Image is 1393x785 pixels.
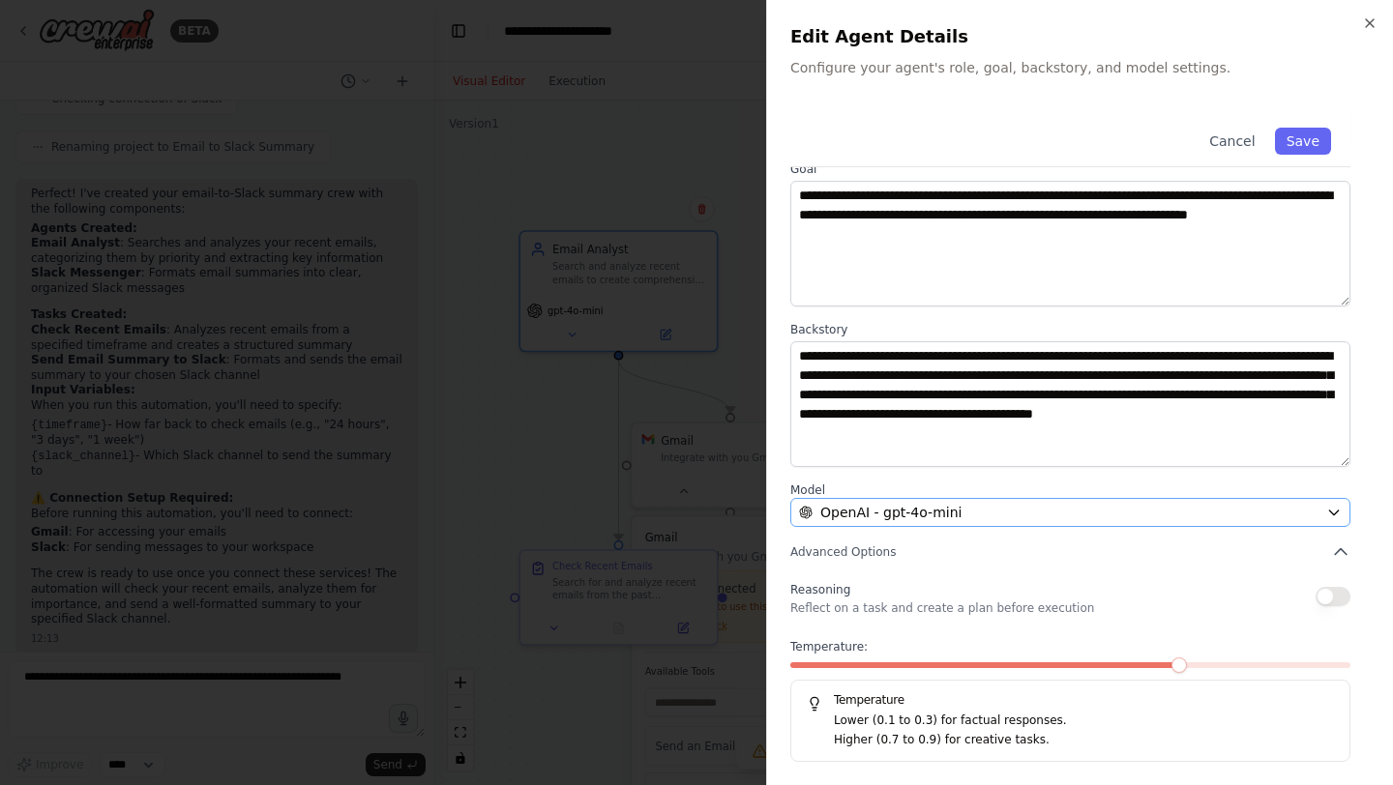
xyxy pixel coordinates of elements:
p: Configure your agent's role, goal, backstory, and model settings. [790,58,1370,77]
span: Reasoning [790,583,850,596]
p: Lower (0.1 to 0.3) for factual responses. [834,712,1334,731]
p: Higher (0.7 to 0.9) for creative tasks. [834,731,1334,750]
span: OpenAI - gpt-4o-mini [820,503,962,522]
span: Advanced Options [790,544,896,560]
h2: Edit Agent Details [790,23,1370,50]
button: Cancel [1198,128,1266,155]
label: Goal [790,161,1350,177]
label: Model [790,482,1350,498]
label: Backstory [790,322,1350,337]
button: Save [1275,128,1331,155]
p: Reflect on a task and create a plan before execution [790,600,1094,616]
button: OpenAI - gpt-4o-mini [790,498,1350,527]
span: Temperature: [790,639,868,654]
h5: Temperature [807,692,1334,708]
button: Advanced Options [790,542,1350,562]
